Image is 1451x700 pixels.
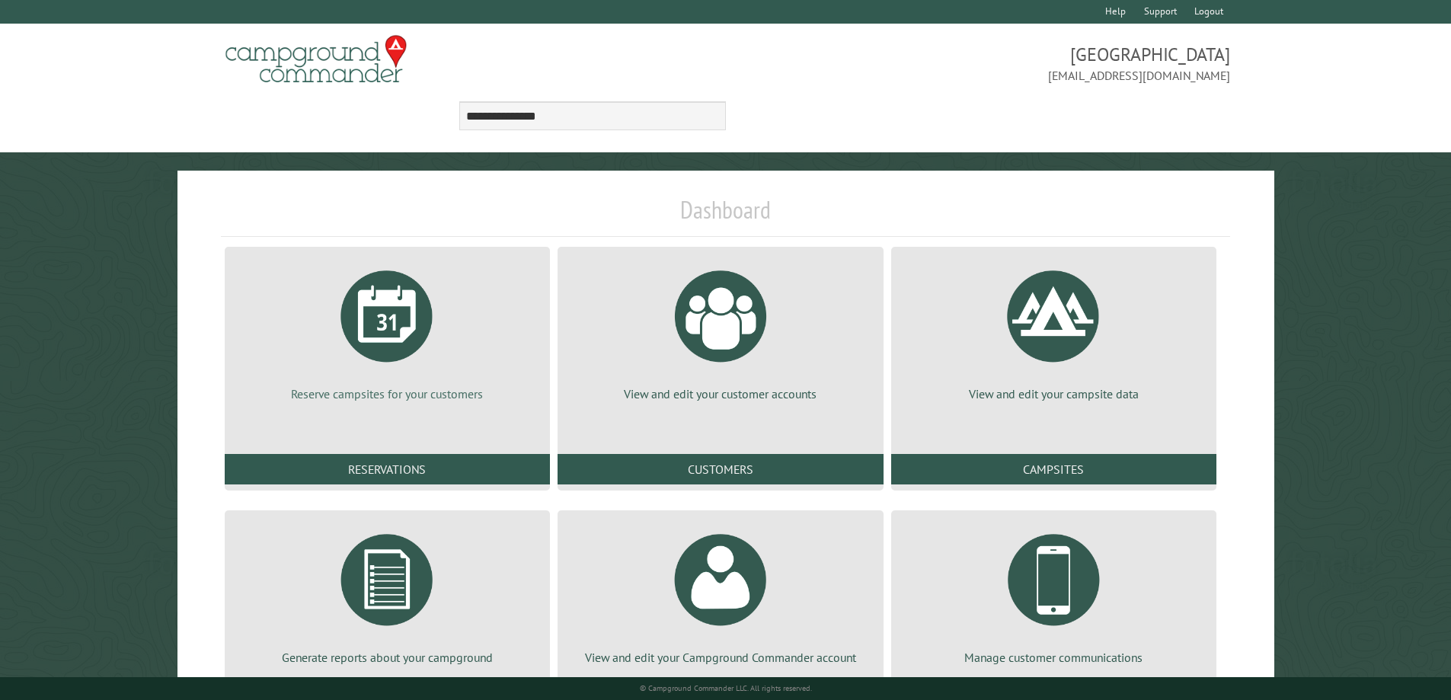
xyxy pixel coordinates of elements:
[576,649,865,666] p: View and edit your Campground Commander account
[576,523,865,666] a: View and edit your Campground Commander account
[243,259,532,402] a: Reserve campsites for your customers
[726,42,1231,85] span: [GEOGRAPHIC_DATA] [EMAIL_ADDRESS][DOMAIN_NAME]
[243,523,532,666] a: Generate reports about your campground
[891,454,1216,484] a: Campsites
[243,649,532,666] p: Generate reports about your campground
[909,385,1198,402] p: View and edit your campsite data
[576,259,865,402] a: View and edit your customer accounts
[221,195,1231,237] h1: Dashboard
[909,259,1198,402] a: View and edit your campsite data
[221,30,411,89] img: Campground Commander
[640,683,812,693] small: © Campground Commander LLC. All rights reserved.
[243,385,532,402] p: Reserve campsites for your customers
[909,523,1198,666] a: Manage customer communications
[225,454,550,484] a: Reservations
[576,385,865,402] p: View and edit your customer accounts
[558,454,883,484] a: Customers
[909,649,1198,666] p: Manage customer communications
